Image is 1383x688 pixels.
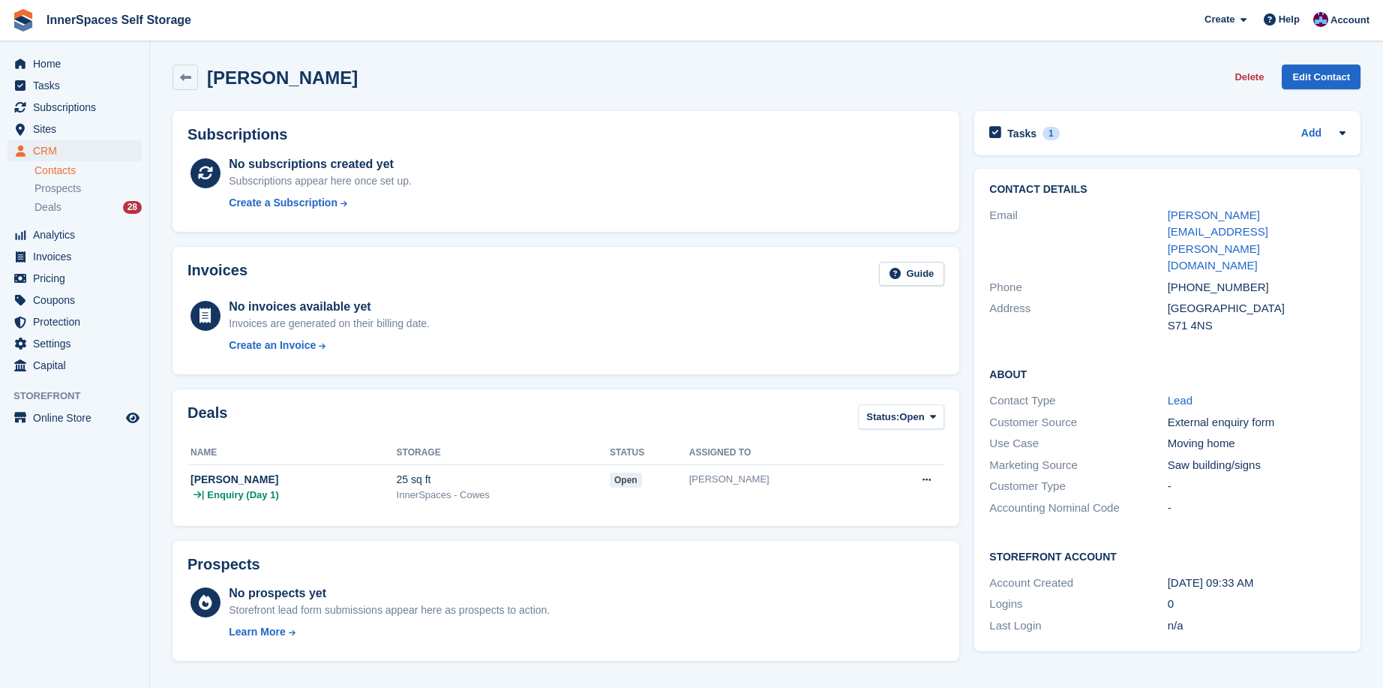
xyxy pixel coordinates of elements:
[7,53,142,74] a: menu
[1301,125,1321,143] a: Add
[1168,300,1345,317] div: [GEOGRAPHIC_DATA]
[187,441,397,465] th: Name
[187,556,260,573] h2: Prospects
[989,392,1167,410] div: Contact Type
[207,488,278,503] span: Enquiry (Day 1)
[989,457,1167,474] div: Marketing Source
[689,441,873,465] th: Assigned to
[1168,596,1345,613] div: 0
[989,366,1345,381] h2: About
[229,195,412,211] a: Create a Subscription
[229,338,430,353] a: Create an Invoice
[229,316,430,332] div: Invoices are generated on their billing date.
[989,575,1167,592] div: Account Created
[229,338,316,353] div: Create an Invoice
[989,596,1167,613] div: Logins
[1168,457,1345,474] div: Saw building/signs
[190,472,397,488] div: [PERSON_NAME]
[989,184,1345,196] h2: Contact Details
[34,182,81,196] span: Prospects
[1042,127,1060,140] div: 1
[33,290,123,311] span: Coupons
[7,355,142,376] a: menu
[34,200,142,215] a: Deals 28
[397,441,610,465] th: Storage
[33,140,123,161] span: CRM
[989,617,1167,635] div: Last Login
[34,164,142,178] a: Contacts
[34,181,142,197] a: Prospects
[610,473,642,488] span: open
[866,410,899,425] span: Status:
[7,224,142,245] a: menu
[397,488,610,503] div: InnerSpaces - Cowes
[1007,127,1036,140] h2: Tasks
[7,97,142,118] a: menu
[1168,394,1192,407] a: Lead
[33,407,123,428] span: Online Store
[7,407,142,428] a: menu
[187,126,944,143] h2: Subscriptions
[989,207,1167,275] div: Email
[858,404,944,429] button: Status: Open
[187,404,227,432] h2: Deals
[229,624,550,640] a: Learn More
[7,75,142,96] a: menu
[40,8,197,32] a: InnerSpaces Self Storage
[33,311,123,332] span: Protection
[1168,617,1345,635] div: n/a
[124,409,142,427] a: Preview store
[7,119,142,140] a: menu
[989,300,1167,334] div: Address
[899,410,924,425] span: Open
[1168,209,1268,272] a: [PERSON_NAME][EMAIL_ADDRESS][PERSON_NAME][DOMAIN_NAME]
[7,246,142,267] a: menu
[33,53,123,74] span: Home
[1313,12,1328,27] img: Paul Allo
[879,262,945,287] a: Guide
[610,441,689,465] th: Status
[989,435,1167,452] div: Use Case
[1282,65,1360,89] a: Edit Contact
[33,355,123,376] span: Capital
[187,262,247,287] h2: Invoices
[33,268,123,289] span: Pricing
[7,268,142,289] a: menu
[1330,13,1369,28] span: Account
[33,333,123,354] span: Settings
[7,333,142,354] a: menu
[7,140,142,161] a: menu
[202,488,204,503] span: |
[229,195,337,211] div: Create a Subscription
[12,9,34,32] img: stora-icon-8386f47178a22dfd0bd8f6a31ec36ba5ce8667c1dd55bd0f319d3a0aa187defe.svg
[229,173,412,189] div: Subscriptions appear here once set up.
[1168,279,1345,296] div: [PHONE_NUMBER]
[229,298,430,316] div: No invoices available yet
[33,119,123,140] span: Sites
[1168,435,1345,452] div: Moving home
[7,311,142,332] a: menu
[1168,575,1345,592] div: [DATE] 09:33 AM
[33,246,123,267] span: Invoices
[229,602,550,618] div: Storefront lead form submissions appear here as prospects to action.
[33,75,123,96] span: Tasks
[1168,317,1345,335] div: S71 4NS
[1168,478,1345,495] div: -
[1228,65,1270,89] button: Delete
[34,200,61,215] span: Deals
[229,584,550,602] div: No prospects yet
[689,472,873,487] div: [PERSON_NAME]
[229,624,285,640] div: Learn More
[989,279,1167,296] div: Phone
[1168,414,1345,431] div: External enquiry form
[989,548,1345,563] h2: Storefront Account
[33,224,123,245] span: Analytics
[229,155,412,173] div: No subscriptions created yet
[13,389,149,404] span: Storefront
[33,97,123,118] span: Subscriptions
[1204,12,1234,27] span: Create
[7,290,142,311] a: menu
[989,500,1167,517] div: Accounting Nominal Code
[123,201,142,214] div: 28
[989,414,1167,431] div: Customer Source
